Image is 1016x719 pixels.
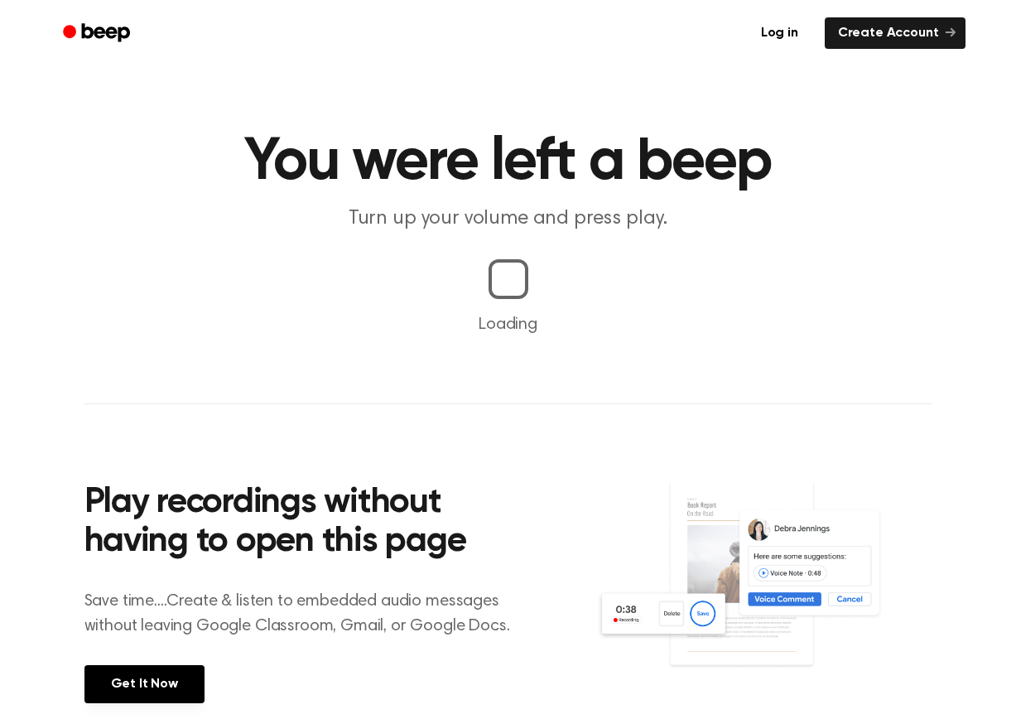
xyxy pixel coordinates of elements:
[51,17,145,50] a: Beep
[190,205,826,233] p: Turn up your volume and press play.
[825,17,965,49] a: Create Account
[20,312,996,337] p: Loading
[596,479,932,702] img: Voice Comments on Docs and Recording Widget
[744,14,815,52] a: Log in
[84,589,531,639] p: Save time....Create & listen to embedded audio messages without leaving Google Classroom, Gmail, ...
[84,665,205,703] a: Get It Now
[84,133,932,192] h1: You were left a beep
[84,484,531,562] h2: Play recordings without having to open this page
